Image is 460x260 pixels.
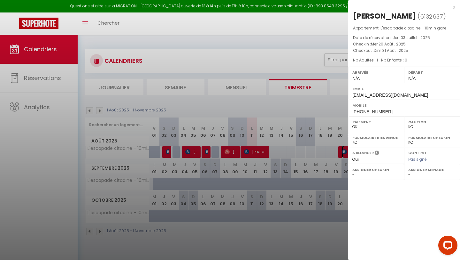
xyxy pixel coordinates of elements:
[352,85,456,92] label: Email
[352,69,400,76] label: Arrivée
[352,93,428,98] span: [EMAIL_ADDRESS][DOMAIN_NAME]
[420,12,443,20] span: 6132637
[381,57,407,63] span: Nb Enfants : 0
[374,48,408,53] span: Dim 31 Août . 2025
[408,69,456,76] label: Départ
[393,35,430,40] span: Jeu 03 Juillet . 2025
[408,134,456,141] label: Formulaire Checkin
[353,35,455,41] p: Date de réservation :
[348,3,455,11] div: x
[408,76,416,81] span: N/A
[353,41,455,47] p: Checkin :
[418,12,446,21] span: ( )
[352,167,400,173] label: Assigner Checkin
[408,157,427,162] span: Pas signé
[352,109,393,114] span: [PHONE_NUMBER]
[352,150,374,156] label: A relancer
[353,47,455,54] p: Checkout :
[380,25,446,31] span: L'escapade citadine - 10min gare
[375,150,379,157] i: Sélectionner OUI si vous souhaiter envoyer les séquences de messages post-checkout
[433,233,460,260] iframe: LiveChat chat widget
[352,119,400,125] label: Paiement
[353,57,407,63] span: Nb Adultes : 1 -
[352,134,400,141] label: Formulaire Bienvenue
[353,25,455,31] p: Appartement :
[371,41,406,47] span: Mer 20 Août . 2025
[352,76,360,81] span: N/A
[408,119,456,125] label: Caution
[353,11,416,21] div: [PERSON_NAME]
[408,150,427,154] label: Contrat
[408,167,456,173] label: Assigner Menage
[352,102,456,109] label: Mobile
